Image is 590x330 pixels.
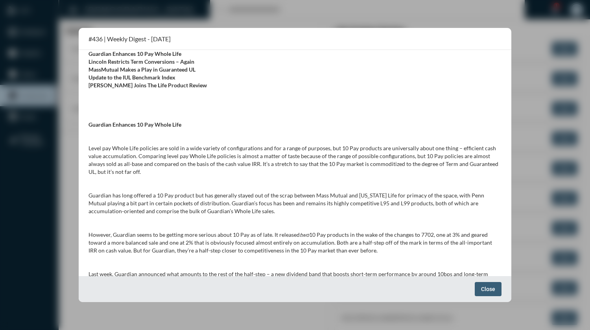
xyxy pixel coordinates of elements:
strong: [PERSON_NAME] Joins The Life Product Review [88,82,207,88]
em: two [300,231,309,238]
strong: MassMutual Makes a Play in Guaranteed UL [88,66,195,73]
strong: Guardian Enhances 10 Pay Whole Life [88,50,181,57]
h4: e [88,121,501,129]
p: However, Guardian seems to be getting more serious about 10 Pay as of late. It released 10 Pay pr... [88,231,501,254]
p: Level pay Whole Life policies are sold in a wide variety of configurations and for a range of pur... [88,144,501,176]
strong: Guardian Enhances 10 Pay Whole Lif [88,121,179,128]
button: Close [475,282,501,296]
p: Last week, Guardian announced what amounts to the rest of the half-step – a new dividend band tha... [88,270,501,286]
p: Guardian has long offered a 10 Pay product but has generally stayed out of the scrap between Mass... [88,192,501,215]
strong: Update to the IUL Benchmark Index [88,74,175,81]
strong: Lincoln Restricts Term Conversions – Again [88,58,194,65]
span: Close [481,286,495,292]
h2: #436 | Weekly Digest - [DATE] [88,35,171,42]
